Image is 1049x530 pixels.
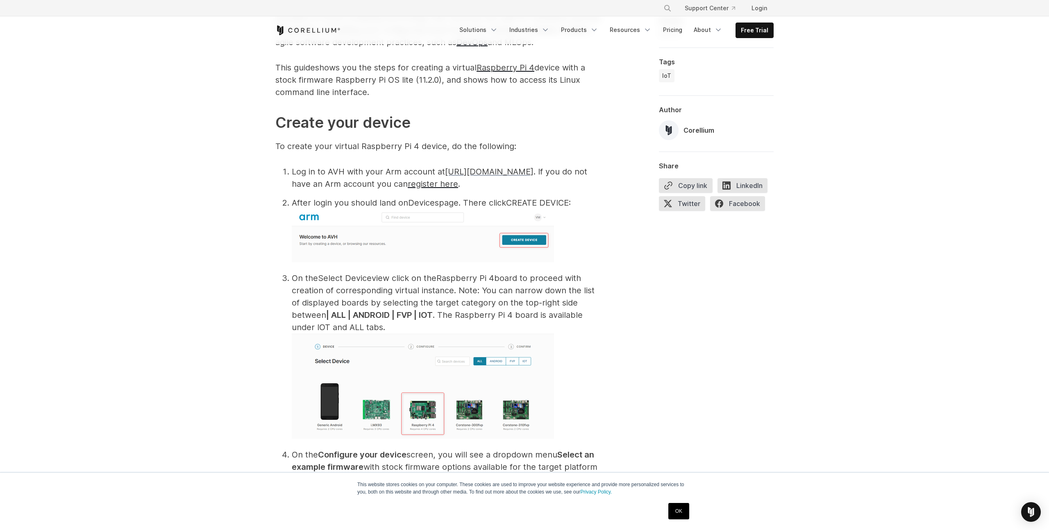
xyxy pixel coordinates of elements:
[454,23,774,38] div: Navigation Menu
[292,197,603,265] li: After login you should land on
[292,209,554,262] img: ARM homepage; welcome to AVH
[275,25,341,35] a: Corellium Home
[659,120,679,140] img: Corellium
[445,167,534,177] a: [URL][DOMAIN_NAME]
[292,273,318,283] span: On the
[556,23,603,37] a: Products
[439,198,506,208] span: page. There click
[454,23,503,37] a: Solutions
[408,198,439,208] span: Devices
[318,273,372,283] span: Select Device
[436,273,494,283] span: Raspberry Pi 4
[408,179,458,189] a: register here
[292,198,571,264] span: :
[275,63,585,97] span: device with a stock firmware Raspberry Pi OS lite (11.2.0), and shows how to access its Linux com...
[580,489,612,495] a: Privacy Policy.
[292,167,445,177] span: Log in to AVH with your Arm account at
[506,198,569,208] span: CREATE DEVICE
[659,196,710,214] a: Twitter
[659,69,674,82] a: IoT
[292,273,595,441] span: board to proceed with creation of corresponding virtual instance. Note: You can narrow down the l...
[1021,502,1041,522] div: Open Intercom Messenger
[315,63,477,72] span: shows you the steps for creating a virtual
[605,23,656,37] a: Resources
[662,72,671,80] span: IoT
[275,141,516,151] span: To create your virtual Raspberry Pi 4 device, do the following:
[678,1,742,16] a: Support Center
[292,333,554,439] img: Step 2: Select device > Raspberry Pi 4
[668,503,689,519] a: OK
[659,58,774,66] div: Tags
[477,63,534,72] a: Raspberry Pi 4
[710,196,765,211] span: Facebook
[717,178,772,196] a: LinkedIn
[659,178,713,193] button: Copy link
[318,450,406,460] strong: Configure your device
[745,1,774,16] a: Login
[660,1,675,16] button: Search
[659,106,774,114] div: Author
[689,23,727,37] a: About
[736,23,773,38] a: Free Trial
[654,1,774,16] div: Navigation Menu
[710,196,770,214] a: Facebook
[458,179,460,189] span: .
[683,125,714,135] div: Corellium
[326,310,433,320] strong: | ALL | ANDROID | FVP | IOT
[504,23,554,37] a: Industries
[357,481,692,496] p: This website stores cookies on your computer. These cookies are used to improve your website expe...
[372,273,436,283] span: view click on the
[659,162,774,170] div: Share
[659,196,705,211] span: Twitter
[275,63,315,72] span: This guide
[275,111,603,134] h2: Create your device
[717,178,767,193] span: LinkedIn
[658,23,687,37] a: Pricing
